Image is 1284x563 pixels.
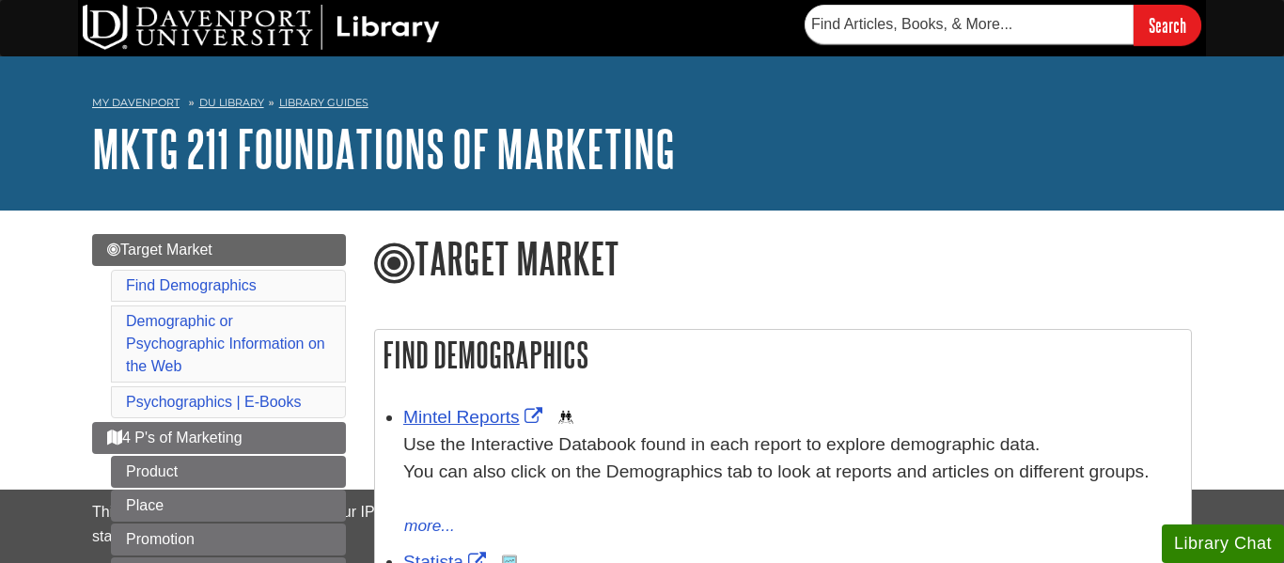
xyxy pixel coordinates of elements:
[558,410,573,425] img: Demographics
[805,5,1134,44] input: Find Articles, Books, & More...
[111,456,346,488] a: Product
[92,95,180,111] a: My Davenport
[92,234,346,266] a: Target Market
[92,90,1192,120] nav: breadcrumb
[92,422,346,454] a: 4 P's of Marketing
[403,513,456,540] button: more...
[126,277,257,293] a: Find Demographics
[126,394,301,410] a: Psychographics | E-Books
[107,242,212,258] span: Target Market
[199,96,264,109] a: DU Library
[1134,5,1201,45] input: Search
[375,330,1191,380] h2: Find Demographics
[92,119,675,178] a: MKTG 211 Foundations of Marketing
[111,524,346,555] a: Promotion
[403,407,547,427] a: Link opens in new window
[279,96,368,109] a: Library Guides
[83,5,440,50] img: DU Library
[1162,524,1284,563] button: Library Chat
[374,234,1192,287] h1: Target Market
[111,490,346,522] a: Place
[403,431,1182,512] div: Use the Interactive Databook found in each report to explore demographic data. You can also click...
[126,313,325,374] a: Demographic or Psychographic Information on the Web
[107,430,243,446] span: 4 P's of Marketing
[805,5,1201,45] form: Searches DU Library's articles, books, and more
